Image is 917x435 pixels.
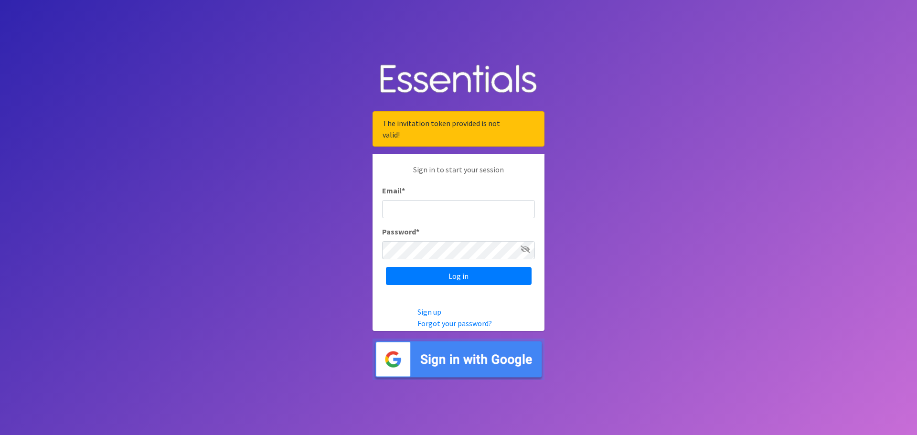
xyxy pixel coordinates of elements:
[373,339,544,380] img: Sign in with Google
[386,267,532,285] input: Log in
[382,185,405,196] label: Email
[373,111,544,147] div: The invitation token provided is not valid!
[417,307,441,317] a: Sign up
[382,164,535,185] p: Sign in to start your session
[373,55,544,104] img: Human Essentials
[402,186,405,195] abbr: required
[416,227,419,236] abbr: required
[382,226,419,237] label: Password
[417,318,492,328] a: Forgot your password?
